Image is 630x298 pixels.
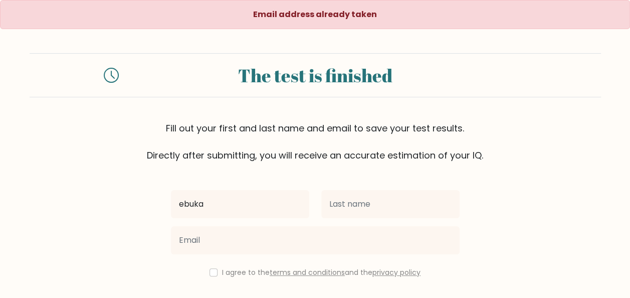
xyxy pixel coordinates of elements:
div: The test is finished [131,62,500,89]
strong: Email address already taken [253,9,377,20]
a: terms and conditions [270,267,345,277]
input: Last name [321,190,460,218]
label: I agree to the and the [222,267,421,277]
a: privacy policy [372,267,421,277]
input: Email [171,226,460,254]
input: First name [171,190,309,218]
div: Fill out your first and last name and email to save your test results. Directly after submitting,... [30,121,601,162]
